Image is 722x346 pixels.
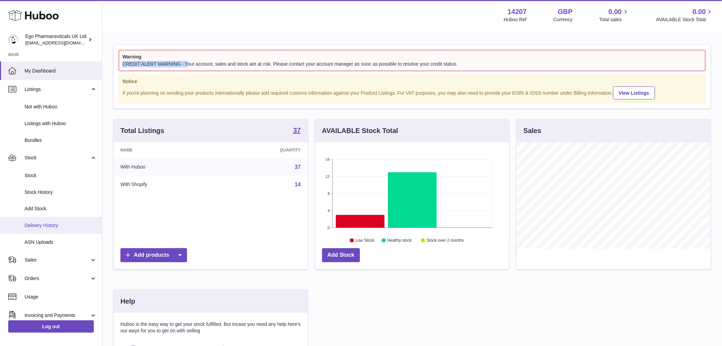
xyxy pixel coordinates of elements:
[504,16,527,23] div: Huboo Ref
[8,320,94,333] a: Log out
[326,175,330,179] text: 12
[122,78,702,85] strong: Notice
[25,68,97,74] span: My Dashboard
[114,158,218,176] td: With Huboo
[8,35,18,45] img: internalAdmin-14207@internal.huboo.com
[25,294,97,300] span: Usage
[553,16,573,23] div: Currency
[122,86,702,100] div: If you're planning on sending your products internationally please add required customs informati...
[508,7,527,16] strong: 14207
[656,16,714,23] span: AVAILABLE Stock Total
[120,321,301,334] p: Huboo is the easy way to get your stock fulfilled. But incase you need any help here's our ways f...
[322,248,360,262] a: Add Stock
[295,182,301,187] a: 14
[25,257,90,263] span: Sales
[25,40,100,45] span: [EMAIL_ADDRESS][DOMAIN_NAME]
[427,238,464,243] text: Stock over 2 months
[295,164,301,170] a: 37
[122,54,702,60] strong: Warning
[120,126,164,135] h3: Total Listings
[326,158,330,162] text: 16
[25,33,87,46] div: Ego Pharmaceuticals UK Ltd
[656,7,714,23] a: 0.00 AVAILABLE Stock Total
[558,7,573,16] strong: GBP
[120,248,187,262] a: Add products
[609,7,622,16] span: 0.00
[120,297,135,306] h3: Help
[328,209,330,213] text: 4
[613,86,655,99] a: View Listings
[328,192,330,196] text: 8
[387,238,412,243] text: Healthy stock
[25,86,90,93] span: Listings
[114,176,218,194] td: With Shopify
[328,226,330,230] text: 0
[218,142,308,158] th: Quantity
[25,275,90,282] span: Orders
[356,238,375,243] text: Low Stock
[25,222,97,229] span: Delivery History
[599,16,630,23] span: Total sales
[599,7,630,23] a: 0.00 Total sales
[25,137,97,144] span: Bundles
[25,189,97,196] span: Stock History
[293,127,301,134] strong: 37
[122,61,702,67] div: CREDIT ALERT WARNING - Your account, sales and stock are at risk. Please contact your account man...
[25,172,97,179] span: Stock
[25,312,90,319] span: Invoicing and Payments
[322,126,398,135] h3: AVAILABLE Stock Total
[25,205,97,212] span: Add Stock
[293,127,301,135] a: 37
[25,155,90,161] span: Stock
[25,104,97,110] span: Not with Huboo
[25,239,97,245] span: ASN Uploads
[693,7,706,16] span: 0.00
[114,142,218,158] th: Name
[523,126,541,135] h3: Sales
[25,120,97,127] span: Listings with Huboo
